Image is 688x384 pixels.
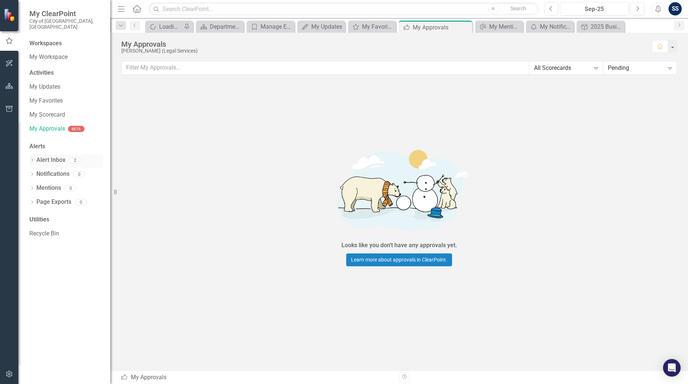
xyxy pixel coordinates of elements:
[248,22,293,31] a: Manage Elements
[121,61,529,75] input: Filter My Approvals...
[65,185,76,191] div: 0
[159,22,182,31] div: Loading...
[477,22,521,31] a: My Mentions
[36,170,69,178] a: Notifications
[210,22,242,31] div: Department Dashboard
[198,22,242,31] a: Department Dashboard
[147,22,182,31] a: Loading...
[29,39,62,48] div: Workspaces
[341,241,457,250] div: Looks like you don't have any approvals yet.
[29,9,103,18] span: My ClearPoint
[75,199,87,205] div: 0
[311,22,343,31] div: My Updates
[121,40,645,48] div: My Approvals
[36,156,65,164] a: Alert Inbox
[608,64,664,72] div: Pending
[489,22,521,31] div: My Mentions
[29,53,103,61] a: My Workspace
[68,126,85,132] div: BETA
[29,111,103,119] a: My Scorecard
[69,157,81,163] div: 2
[29,125,65,133] a: My Approvals
[36,198,71,206] a: Page Exports
[29,230,103,238] a: Recycle Bin
[29,83,103,91] a: My Updates
[560,2,629,15] button: Sep-25
[29,216,103,224] div: Utilities
[29,142,103,151] div: Alerts
[510,6,526,11] span: Search
[299,22,343,31] a: My Updates
[500,4,537,14] button: Search
[73,171,85,177] div: 0
[563,5,626,14] div: Sep-25
[528,22,572,31] a: My Notifications
[4,8,17,21] img: ClearPoint Strategy
[669,2,682,15] button: SS
[578,22,623,31] a: 2025 Business Plan [Objective #1]: Support City Departments achieve Council priorities and ensure...
[591,22,623,31] div: 2025 Business Plan [Objective #1]: Support City Departments achieve Council priorities and ensure...
[663,359,681,377] div: Open Intercom Messenger
[29,69,103,77] div: Activities
[350,22,394,31] a: My Favorites
[289,140,509,239] img: Getting started
[346,253,452,266] a: Learn more about approvals in ClearPoint.
[29,18,103,30] small: City of [GEOGRAPHIC_DATA], [GEOGRAPHIC_DATA]
[121,373,394,382] div: My Approvals
[413,23,470,32] div: My Approvals
[540,22,572,31] div: My Notifications
[261,22,293,31] div: Manage Elements
[149,3,539,15] input: Search ClearPoint...
[36,184,61,192] a: Mentions
[534,64,590,72] div: All Scorecards
[362,22,394,31] div: My Favorites
[29,97,103,105] a: My Favorites
[121,48,645,54] div: [PERSON_NAME] (Legal Services)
